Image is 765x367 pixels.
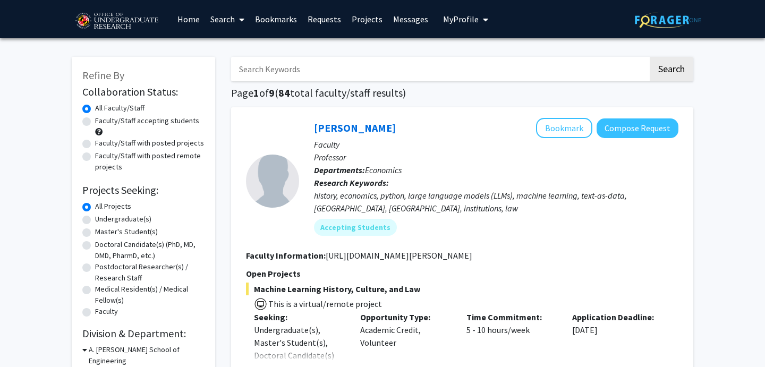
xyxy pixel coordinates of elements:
[82,69,124,82] span: Refine By
[95,138,204,149] label: Faculty/Staff with posted projects
[8,319,45,359] iframe: Chat
[253,86,259,99] span: 1
[314,165,365,175] b: Departments:
[254,311,344,323] p: Seeking:
[231,87,693,99] h1: Page of ( total faculty/staff results)
[250,1,302,38] a: Bookmarks
[246,267,678,280] p: Open Projects
[278,86,290,99] span: 84
[205,1,250,38] a: Search
[302,1,346,38] a: Requests
[267,298,382,309] span: This is a virtual/remote project
[95,284,205,306] label: Medical Resident(s) / Medical Fellow(s)
[314,121,396,134] a: [PERSON_NAME]
[95,201,131,212] label: All Projects
[82,184,205,197] h2: Projects Seeking:
[82,327,205,340] h2: Division & Department:
[597,118,678,138] button: Compose Request to Peter Murrell
[326,250,472,261] fg-read-more: [URL][DOMAIN_NAME][PERSON_NAME]
[314,177,389,188] b: Research Keywords:
[314,138,678,151] p: Faculty
[95,239,205,261] label: Doctoral Candidate(s) (PhD, MD, DMD, PharmD, etc.)
[95,226,158,237] label: Master's Student(s)
[635,12,701,28] img: ForagerOne Logo
[572,311,662,323] p: Application Deadline:
[314,219,397,236] mat-chip: Accepting Students
[95,306,118,317] label: Faculty
[443,14,479,24] span: My Profile
[95,214,151,225] label: Undergraduate(s)
[82,86,205,98] h2: Collaboration Status:
[72,8,161,35] img: University of Maryland Logo
[365,165,402,175] span: Economics
[269,86,275,99] span: 9
[314,151,678,164] p: Professor
[95,115,199,126] label: Faculty/Staff accepting students
[89,344,205,366] h3: A. [PERSON_NAME] School of Engineering
[172,1,205,38] a: Home
[650,57,693,81] button: Search
[388,1,433,38] a: Messages
[95,150,205,173] label: Faculty/Staff with posted remote projects
[360,311,450,323] p: Opportunity Type:
[231,57,648,81] input: Search Keywords
[95,261,205,284] label: Postdoctoral Researcher(s) / Research Staff
[246,283,678,295] span: Machine Learning History, Culture, and Law
[246,250,326,261] b: Faculty Information:
[314,189,678,215] div: history, economics, python, large language models (LLMs), machine learning, text-as-data, [GEOGRA...
[466,311,557,323] p: Time Commitment:
[95,103,144,114] label: All Faculty/Staff
[536,118,592,138] button: Add Peter Murrell to Bookmarks
[346,1,388,38] a: Projects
